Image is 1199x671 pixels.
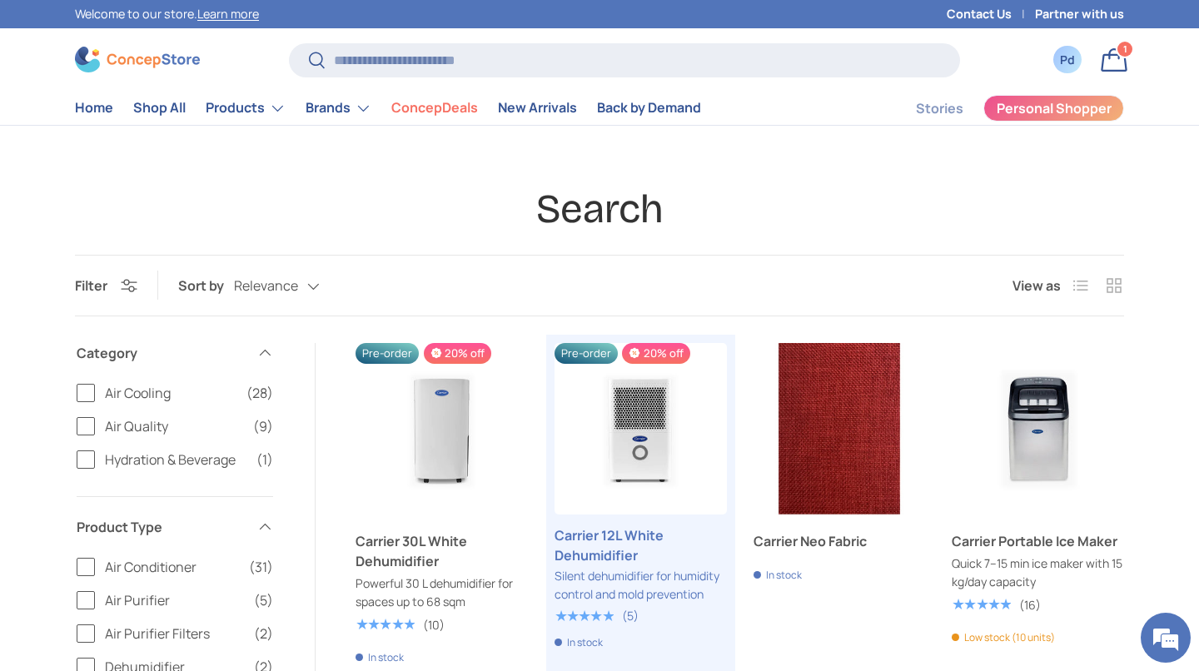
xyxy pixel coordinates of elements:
span: Air Quality [105,416,243,436]
span: 1 [1123,42,1127,55]
a: Learn more [197,6,259,22]
a: New Arrivals [498,92,577,124]
a: Shop All [133,92,186,124]
span: Air Purifier Filters [105,624,244,644]
span: Category [77,343,246,363]
summary: Brands [296,92,381,125]
p: Welcome to our store. [75,5,259,23]
span: 20% off [622,343,689,364]
a: Brands [306,92,371,125]
span: Air Purifier [105,590,244,610]
span: Filter [75,276,107,295]
a: Carrier Neo Fabric [754,531,926,551]
span: (5) [254,590,273,610]
a: Pd [1049,42,1086,78]
button: Relevance [234,271,353,301]
a: Back by Demand [597,92,701,124]
h1: Search [75,184,1124,235]
a: Products [206,92,286,125]
span: Air Conditioner [105,557,239,577]
div: Pd [1058,51,1077,68]
a: Carrier 12L White Dehumidifier [555,525,727,565]
span: (1) [256,450,273,470]
summary: Category [77,323,273,383]
label: Sort by [178,276,234,296]
span: 20% off [424,343,491,364]
a: Contact Us [947,5,1035,23]
span: Relevance [234,278,298,294]
a: Stories [916,92,963,125]
a: Partner with us [1035,5,1124,23]
span: View as [1012,276,1061,296]
span: Air Cooling [105,383,236,403]
span: (9) [253,416,273,436]
span: Personal Shopper [997,102,1112,115]
img: ConcepStore [75,47,200,72]
span: Product Type [77,517,246,537]
button: Filter [75,276,137,295]
a: Carrier 30L White Dehumidifier [356,343,528,515]
span: (28) [246,383,273,403]
span: (2) [254,624,273,644]
span: Pre-order [356,343,419,364]
summary: Products [196,92,296,125]
a: ConcepDeals [391,92,478,124]
a: Carrier 12L White Dehumidifier [555,343,727,515]
span: (31) [249,557,273,577]
nav: Secondary [876,92,1124,125]
a: Personal Shopper [983,95,1124,122]
a: Carrier Portable Ice Maker [952,343,1124,515]
span: Hydration & Beverage [105,450,246,470]
a: Carrier 30L White Dehumidifier [356,531,528,571]
span: Pre-order [555,343,618,364]
a: Carrier Portable Ice Maker [952,531,1124,551]
summary: Product Type [77,497,273,557]
nav: Primary [75,92,701,125]
a: Carrier Neo Fabric [754,343,926,515]
a: Home [75,92,113,124]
